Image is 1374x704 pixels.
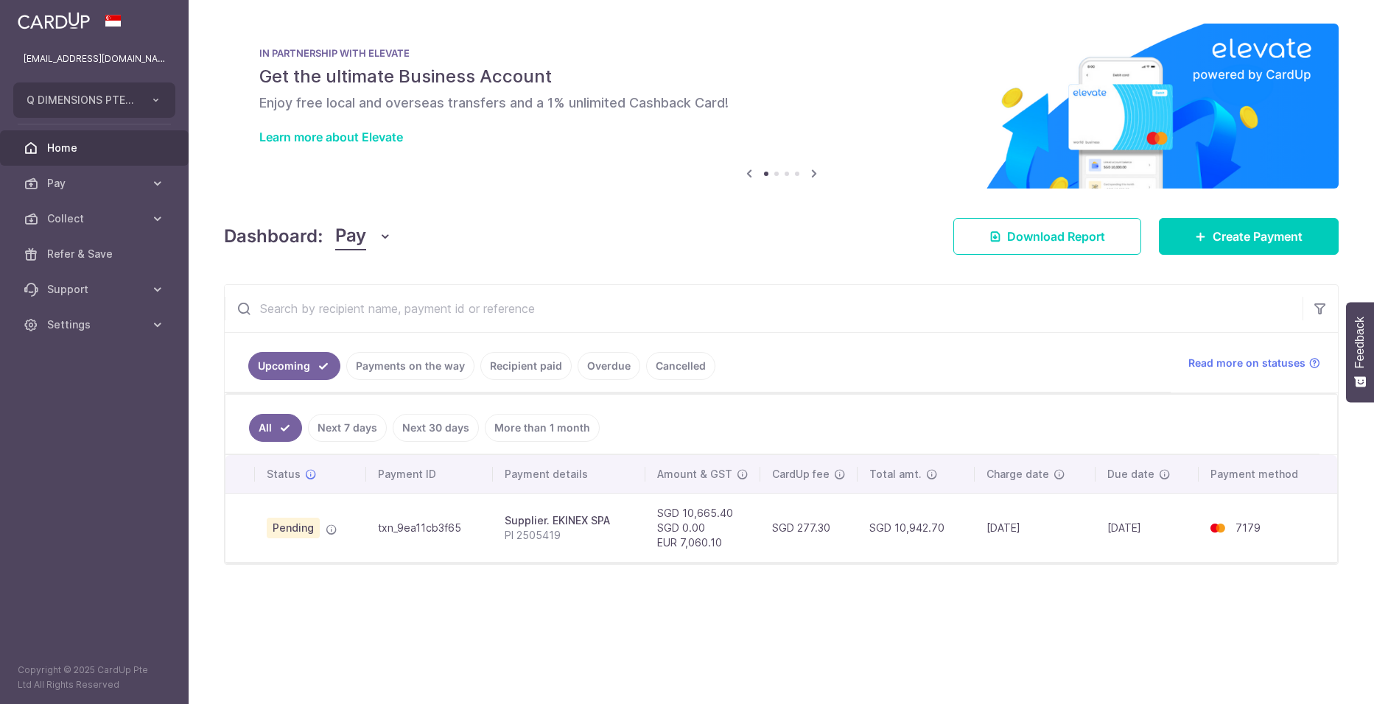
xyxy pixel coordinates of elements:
span: Support [47,282,144,297]
button: Pay [335,222,392,250]
a: Cancelled [646,352,715,380]
a: Download Report [953,218,1141,255]
button: Q DIMENSIONS PTE. LTD. [13,82,175,118]
td: SGD 10,942.70 [858,493,975,562]
h6: Enjoy free local and overseas transfers and a 1% unlimited Cashback Card! [259,94,1303,112]
a: Payments on the way [346,352,474,380]
span: Pending [267,518,320,538]
span: CardUp fee [772,467,830,482]
a: Overdue [578,352,640,380]
p: PI 2505419 [505,528,634,543]
span: Pay [47,176,144,191]
h5: Get the ultimate Business Account [259,65,1303,88]
span: Feedback [1353,317,1367,368]
td: SGD 10,665.40 SGD 0.00 EUR 7,060.10 [645,493,760,562]
img: Renovation banner [224,24,1339,189]
img: CardUp [18,12,90,29]
img: Bank Card [1203,519,1233,537]
a: Next 30 days [393,414,479,442]
td: [DATE] [1096,493,1199,562]
span: Refer & Save [47,247,144,261]
a: Recipient paid [480,352,572,380]
th: Payment method [1199,455,1337,493]
span: Amount & GST [657,467,732,482]
span: 7179 [1235,521,1261,534]
td: [DATE] [975,493,1096,562]
p: [EMAIL_ADDRESS][DOMAIN_NAME] [24,52,165,66]
span: Settings [47,317,144,332]
span: Home [47,141,144,155]
span: Charge date [986,467,1049,482]
td: SGD 277.30 [760,493,858,562]
span: Due date [1107,467,1154,482]
span: Pay [335,222,366,250]
span: Status [267,467,301,482]
span: Total amt. [869,467,922,482]
a: All [249,414,302,442]
span: Collect [47,211,144,226]
input: Search by recipient name, payment id or reference [225,285,1303,332]
span: Q DIMENSIONS PTE. LTD. [27,93,136,108]
span: Create Payment [1213,228,1303,245]
button: Feedback - Show survey [1346,302,1374,402]
p: IN PARTNERSHIP WITH ELEVATE [259,47,1303,59]
h4: Dashboard: [224,223,323,250]
a: Read more on statuses [1188,356,1320,370]
a: More than 1 month [485,414,600,442]
a: Upcoming [248,352,340,380]
div: Supplier. EKINEX SPA [505,513,634,528]
td: txn_9ea11cb3f65 [366,493,493,562]
th: Payment details [493,455,645,493]
a: Create Payment [1159,218,1339,255]
a: Learn more about Elevate [259,130,403,144]
span: Download Report [1007,228,1105,245]
a: Next 7 days [308,414,387,442]
th: Payment ID [366,455,493,493]
span: Read more on statuses [1188,356,1305,370]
